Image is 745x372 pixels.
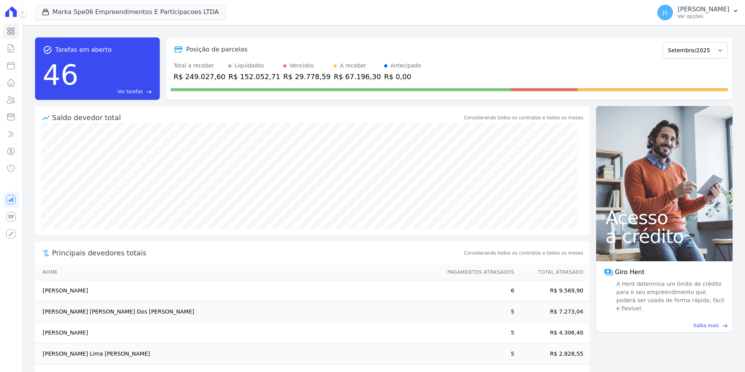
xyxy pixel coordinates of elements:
div: Saldo devedor total [52,112,463,123]
div: Considerando todos os contratos e todos os meses [464,114,583,121]
div: R$ 0,00 [384,71,421,82]
div: Liquidados [235,62,264,70]
div: R$ 152.052,71 [228,71,280,82]
div: R$ 29.778,59 [283,71,330,82]
th: Total Atrasado [515,264,590,280]
span: Principais devedores totais [52,248,463,258]
div: Total a receber [174,62,226,70]
div: Antecipado [390,62,421,70]
a: Saiba mais east [601,322,728,329]
td: [PERSON_NAME] [35,322,440,344]
span: Giro Hent [615,267,644,277]
td: 5 [440,301,515,322]
td: [PERSON_NAME] [35,280,440,301]
span: Acesso [606,208,723,227]
button: JS [PERSON_NAME] Ver opções [651,2,745,23]
div: 46 [43,55,79,95]
th: Nome [35,264,440,280]
td: R$ 7.273,04 [515,301,590,322]
td: 6 [440,280,515,301]
div: A receber [340,62,366,70]
td: [PERSON_NAME] [PERSON_NAME] Dos [PERSON_NAME] [35,301,440,322]
p: Ver opções [678,13,729,19]
span: east [722,323,728,329]
td: 5 [440,344,515,365]
span: Considerando todos os contratos e todos os meses [464,250,583,257]
span: east [146,89,152,95]
td: R$ 9.569,90 [515,280,590,301]
td: [PERSON_NAME] Lima [PERSON_NAME] [35,344,440,365]
button: Marka Spe06 Empreendimentos E Participacoes LTDA [35,5,226,19]
span: Saiba mais [693,322,719,329]
div: R$ 249.027,60 [174,71,226,82]
span: task_alt [43,45,52,55]
span: A Hent determina um limite de crédito para o seu empreendimento que poderá ser usado de forma ráp... [615,280,725,313]
span: Tarefas em aberto [55,45,112,55]
div: Vencidos [290,62,314,70]
div: Posição de parcelas [186,45,248,54]
td: R$ 4.306,40 [515,322,590,344]
span: JS [663,10,668,15]
td: R$ 2.828,55 [515,344,590,365]
th: Pagamentos Atrasados [440,264,515,280]
span: a crédito [606,227,723,246]
div: R$ 67.196,30 [334,71,381,82]
td: 5 [440,322,515,344]
p: [PERSON_NAME] [678,5,729,13]
span: Ver tarefas [117,88,143,95]
a: Ver tarefas east [81,88,152,95]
